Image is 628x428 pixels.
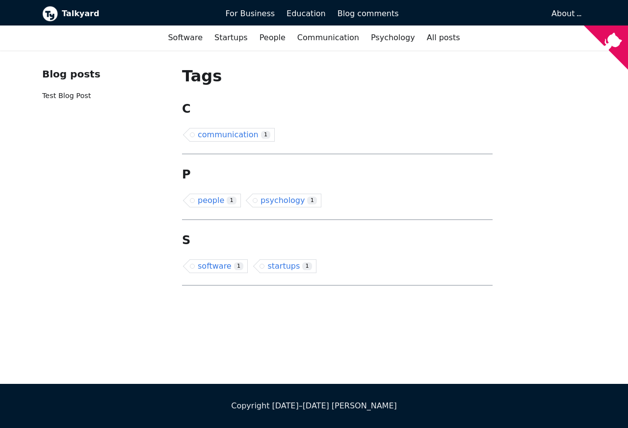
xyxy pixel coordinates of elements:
[42,66,166,82] div: Blog posts
[190,259,248,273] a: software1
[225,9,275,18] span: For Business
[287,9,326,18] span: Education
[332,5,405,22] a: Blog comments
[254,29,291,46] a: People
[182,66,493,86] h1: Tags
[162,29,209,46] a: Software
[227,197,236,205] span: 1
[302,262,312,271] span: 1
[338,9,399,18] span: Blog comments
[62,7,211,20] b: Talkyard
[307,197,317,205] span: 1
[42,400,586,412] div: Copyright [DATE]–[DATE] [PERSON_NAME]
[42,6,211,22] a: Talkyard logoTalkyard
[182,167,493,182] h2: P
[42,92,91,100] a: Test Blog Post
[42,66,166,110] nav: Blog recent posts navigation
[219,5,281,22] a: For Business
[190,128,275,142] a: communication1
[421,29,466,46] a: All posts
[190,194,241,207] a: people1
[182,233,493,248] h2: S
[42,6,58,22] img: Talkyard logo
[291,29,365,46] a: Communication
[182,101,493,116] h2: C
[365,29,421,46] a: Psychology
[209,29,254,46] a: Startups
[281,5,332,22] a: Education
[260,259,316,273] a: startups1
[253,194,321,207] a: psychology1
[234,262,244,271] span: 1
[261,131,271,139] span: 1
[551,9,580,18] a: About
